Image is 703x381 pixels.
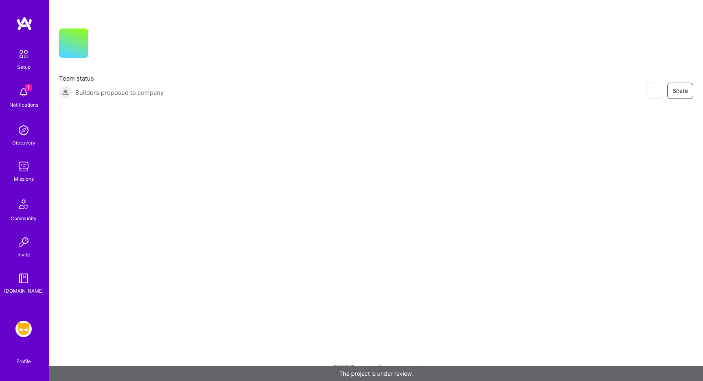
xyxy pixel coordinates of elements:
div: Missions [14,175,34,183]
div: Discovery [12,138,35,147]
div: The project is under review. [49,366,703,381]
img: Invite [15,234,32,250]
img: Community [14,195,33,214]
i: icon EyeClosed [651,88,657,94]
img: Builders proposed to company [59,86,72,99]
img: Grindr: Mobile + BE + Cloud [15,321,32,337]
i: icon CompanyGray [98,42,105,48]
button: Share [667,83,693,99]
div: Invite [17,250,30,259]
img: guide book [15,270,32,287]
span: 1 [25,84,32,91]
img: logo [16,16,33,31]
div: Setup [17,63,31,71]
img: setup [15,46,32,63]
span: Team status [59,74,164,83]
span: Share [672,87,688,95]
span: Builders proposed to company [75,88,164,97]
img: discovery [15,122,32,138]
a: Grindr: Mobile + BE + Cloud [13,321,34,337]
div: Notifications [9,101,38,109]
div: Profile [16,357,31,365]
div: Community [11,214,37,223]
img: bell [15,84,32,101]
img: teamwork [15,158,32,175]
div: [DOMAIN_NAME] [4,287,44,295]
a: Profile [13,348,34,365]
